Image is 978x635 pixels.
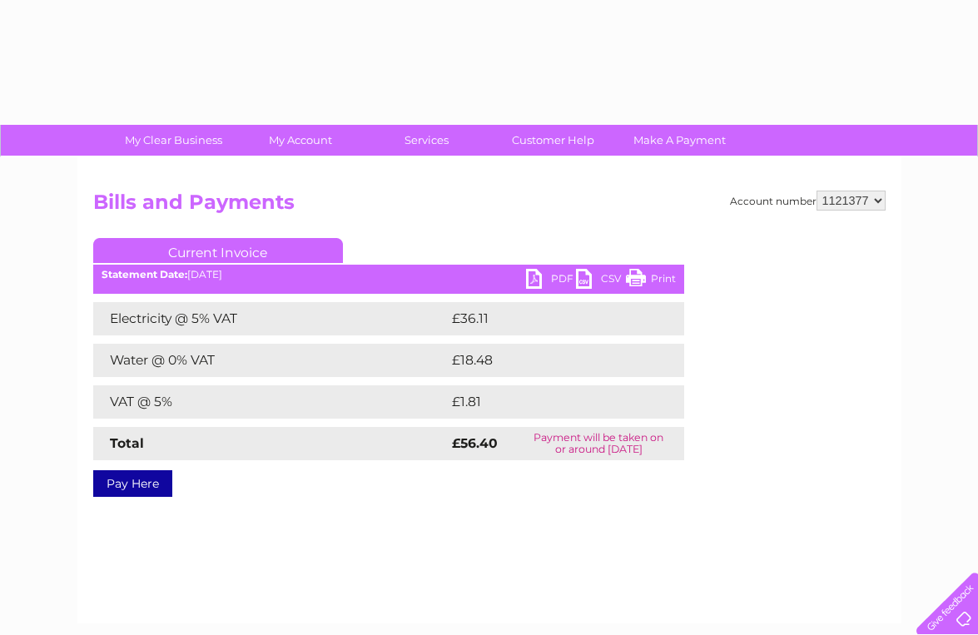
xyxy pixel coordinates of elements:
[93,302,448,335] td: Electricity @ 5% VAT
[105,125,242,156] a: My Clear Business
[452,435,498,451] strong: £56.40
[93,470,172,497] a: Pay Here
[110,435,144,451] strong: Total
[93,269,684,280] div: [DATE]
[526,269,576,293] a: PDF
[448,385,641,419] td: £1.81
[484,125,622,156] a: Customer Help
[102,268,187,280] b: Statement Date:
[93,191,886,222] h2: Bills and Payments
[626,269,676,293] a: Print
[611,125,748,156] a: Make A Payment
[231,125,369,156] a: My Account
[448,302,648,335] td: £36.11
[730,191,886,211] div: Account number
[448,344,650,377] td: £18.48
[93,344,448,377] td: Water @ 0% VAT
[358,125,495,156] a: Services
[93,385,448,419] td: VAT @ 5%
[514,427,683,460] td: Payment will be taken on or around [DATE]
[93,238,343,263] a: Current Invoice
[576,269,626,293] a: CSV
